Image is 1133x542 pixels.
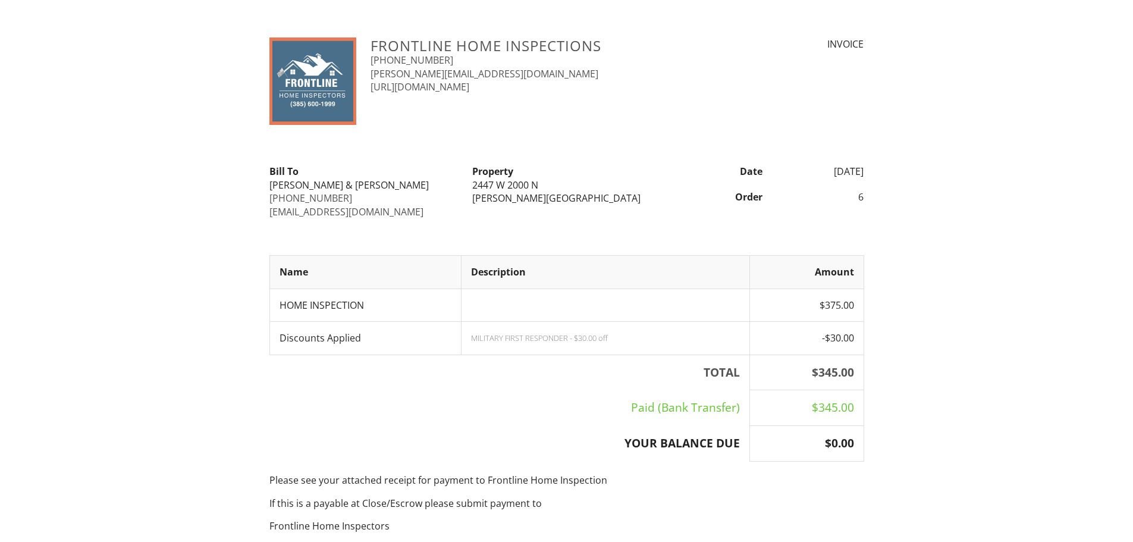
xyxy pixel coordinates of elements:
[471,333,740,343] div: MILITARY FIRST RESPONDER - $30.00 off
[749,322,864,355] td: -$30.00
[371,67,598,80] a: [PERSON_NAME][EMAIL_ADDRESS][DOMAIN_NAME]
[749,426,864,462] th: $0.00
[371,54,453,67] a: [PHONE_NUMBER]
[371,37,711,54] h3: Frontline Home Inspections
[472,178,661,192] div: 2447 W 2000 N
[269,37,357,125] img: Color%20Logo.jpg
[269,165,299,178] strong: Bill To
[462,256,750,289] th: Description
[280,299,364,312] span: HOME INSPECTION
[749,390,864,426] td: $345.00
[726,37,864,51] div: INVOICE
[770,190,871,203] div: 6
[269,426,749,462] th: YOUR BALANCE DUE
[269,322,462,355] td: Discounts Applied
[371,80,469,93] a: [URL][DOMAIN_NAME]
[472,192,661,205] div: [PERSON_NAME][GEOGRAPHIC_DATA]
[472,165,513,178] strong: Property
[269,474,864,487] p: Please see your attached receipt for payment to Frontline Home Inspection
[269,178,458,192] div: [PERSON_NAME] & [PERSON_NAME]
[770,165,871,178] div: [DATE]
[269,355,749,390] th: TOTAL
[269,205,423,218] a: [EMAIL_ADDRESS][DOMAIN_NAME]
[668,190,770,203] div: Order
[269,390,749,426] td: Paid (Bank Transfer)
[269,192,352,205] a: [PHONE_NUMBER]
[749,355,864,390] th: $345.00
[668,165,770,178] div: Date
[269,497,864,510] p: If this is a payable at Close/Escrow please submit payment to
[749,256,864,289] th: Amount
[269,519,864,532] p: Frontline Home Inspectors
[749,289,864,321] td: $375.00
[269,256,462,289] th: Name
